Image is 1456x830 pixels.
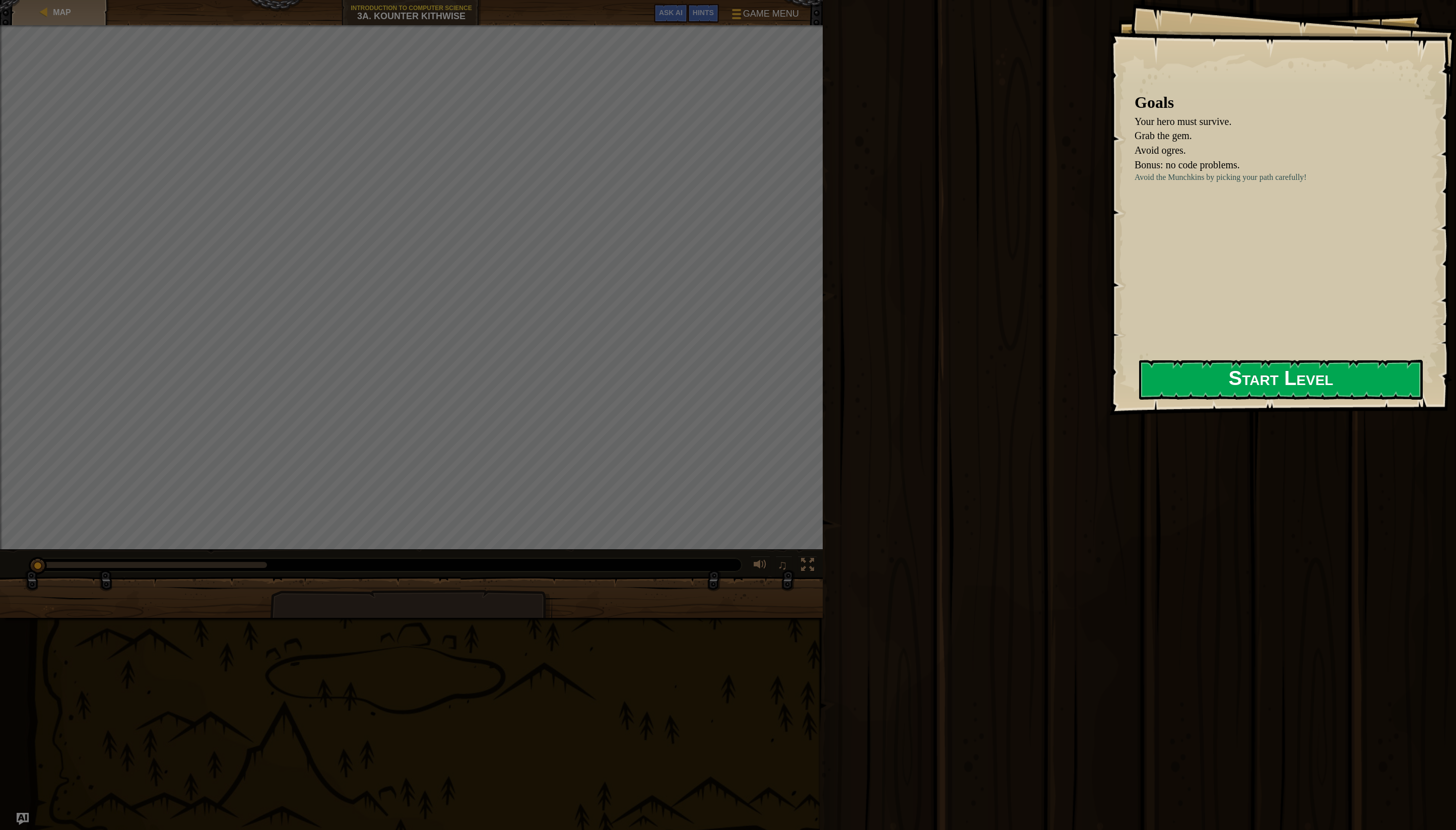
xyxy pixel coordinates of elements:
[750,556,770,577] button: Adjust volume
[777,557,787,572] span: ♫
[17,813,29,825] button: Ask AI
[775,556,792,577] button: ♫
[1122,129,1418,143] li: Grab the gem.
[693,9,714,17] span: Hints
[724,4,805,28] button: Game Menu
[53,8,71,17] span: Map
[50,8,71,17] a: Map
[1135,130,1192,141] span: Grab the gem.
[1135,172,1428,183] p: Avoid the Munchkins by picking your path carefully!
[1122,114,1418,129] li: Your hero must survive.
[1122,158,1418,172] li: Bonus: no code problems.
[1139,360,1423,400] button: Start Level
[743,8,799,21] span: Game Menu
[1135,159,1240,170] span: Bonus: no code problems.
[654,4,688,23] button: Ask AI
[1135,145,1186,156] span: Avoid ogres.
[659,9,683,17] span: Ask AI
[798,556,818,577] button: Toggle fullscreen
[1122,143,1418,158] li: Avoid ogres.
[1135,116,1231,127] span: Your hero must survive.
[1135,91,1421,114] div: Goals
